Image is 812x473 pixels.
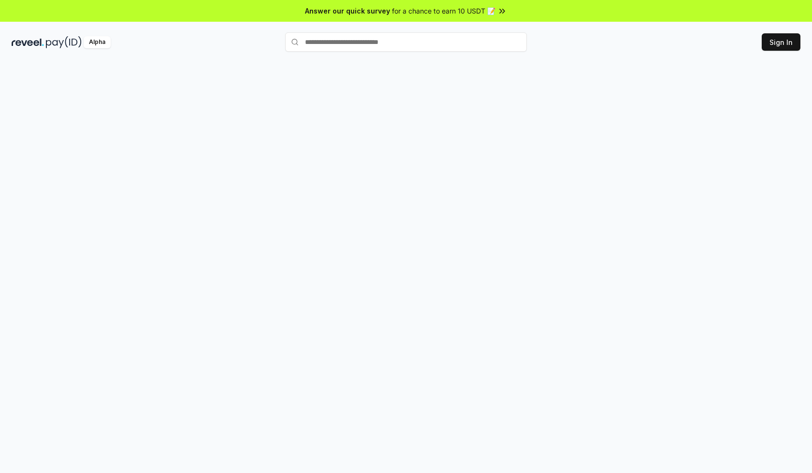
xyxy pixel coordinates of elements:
[46,36,82,48] img: pay_id
[84,36,111,48] div: Alpha
[305,6,390,16] span: Answer our quick survey
[762,33,800,51] button: Sign In
[12,36,44,48] img: reveel_dark
[392,6,495,16] span: for a chance to earn 10 USDT 📝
